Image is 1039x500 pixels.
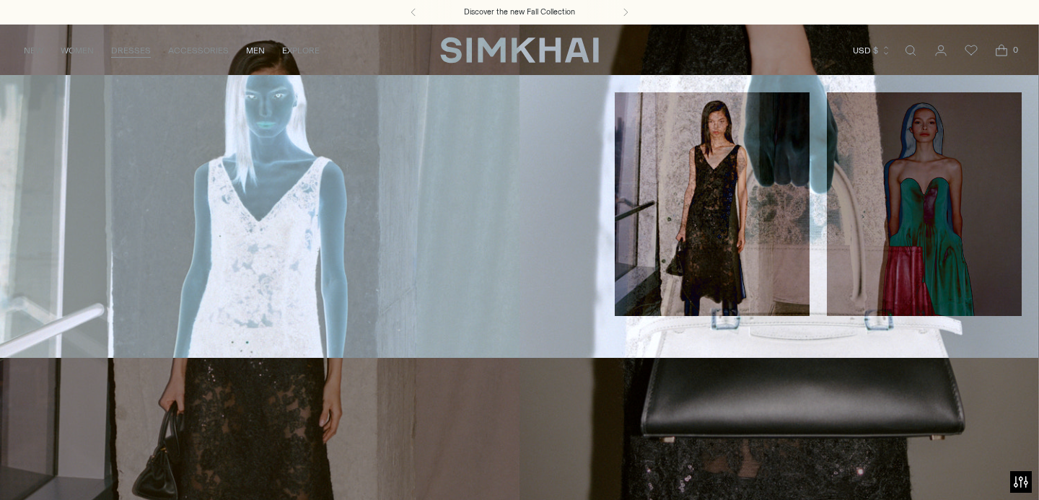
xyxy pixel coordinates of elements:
[440,36,599,64] a: SIMKHAI
[61,35,94,66] a: WOMEN
[957,36,986,65] a: Wishlist
[464,6,575,18] a: Discover the new Fall Collection
[896,36,925,65] a: Open search modal
[853,35,891,66] button: USD $
[246,35,265,66] a: MEN
[987,36,1016,65] a: Open cart modal
[282,35,320,66] a: EXPLORE
[926,36,955,65] a: Go to the account page
[168,35,229,66] a: ACCESSORIES
[24,35,43,66] a: NEW
[1009,43,1022,56] span: 0
[111,35,151,66] a: DRESSES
